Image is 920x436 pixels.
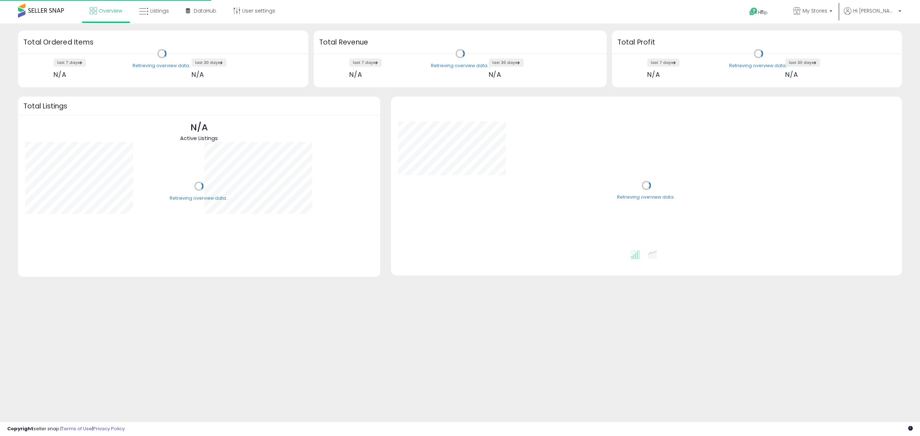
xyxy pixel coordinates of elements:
[729,62,788,69] div: Retrieving overview data..
[99,7,122,14] span: Overview
[744,2,782,23] a: Help
[749,7,758,16] i: Get Help
[853,7,896,14] span: Hi [PERSON_NAME]
[431,62,489,69] div: Retrieving overview data..
[844,7,901,23] a: Hi [PERSON_NAME]
[133,62,191,69] div: Retrieving overview data..
[170,195,228,201] div: Retrieving overview data..
[150,7,169,14] span: Listings
[758,9,768,15] span: Help
[617,194,676,201] div: Retrieving overview data..
[194,7,216,14] span: DataHub
[802,7,827,14] span: My Stores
